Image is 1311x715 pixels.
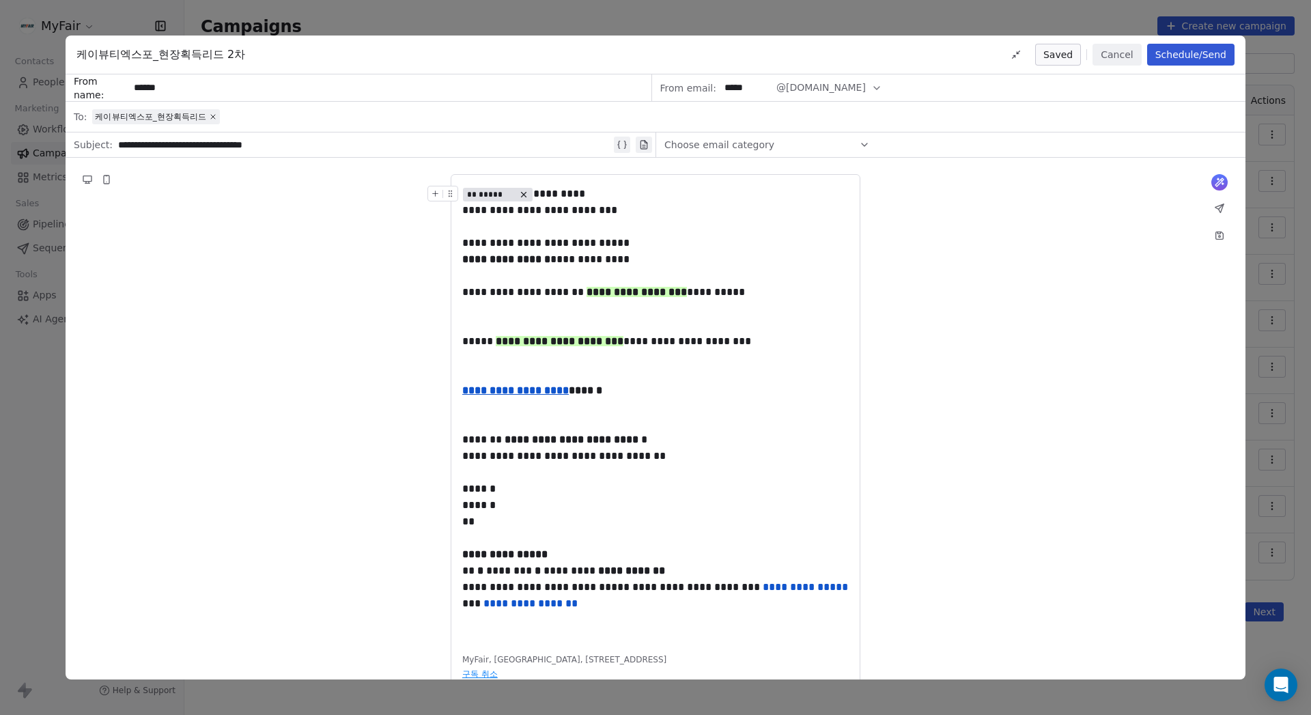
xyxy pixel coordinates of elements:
div: Open Intercom Messenger [1265,669,1297,701]
span: From name: [74,74,128,102]
span: To: [74,110,87,124]
button: Cancel [1092,44,1141,66]
button: Schedule/Send [1147,44,1235,66]
span: @[DOMAIN_NAME] [776,81,866,95]
span: Subject: [74,138,113,156]
span: 케이뷰티엑스포_현장획득리드 2차 [76,46,245,63]
span: 케이뷰티엑스포_현장획득리드 [95,111,206,122]
span: From email: [660,81,716,95]
span: Choose email category [664,138,774,152]
button: Saved [1035,44,1081,66]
